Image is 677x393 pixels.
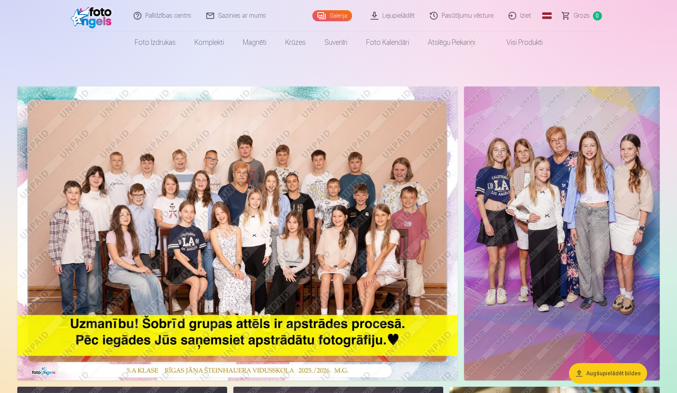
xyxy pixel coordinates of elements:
[233,31,276,53] a: Magnēti
[276,31,315,53] a: Krūzes
[484,31,552,53] a: Visi produkti
[71,3,116,28] img: /fa1
[357,31,418,53] a: Foto kalendāri
[574,11,590,20] span: Grozs
[185,31,233,53] a: Komplekti
[312,10,352,21] a: Galerija
[125,31,185,53] a: Foto izdrukas
[569,363,647,384] button: Augšupielādēt bildes
[593,11,602,20] span: 0
[315,31,357,53] a: Suvenīri
[418,31,484,53] a: Atslēgu piekariņi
